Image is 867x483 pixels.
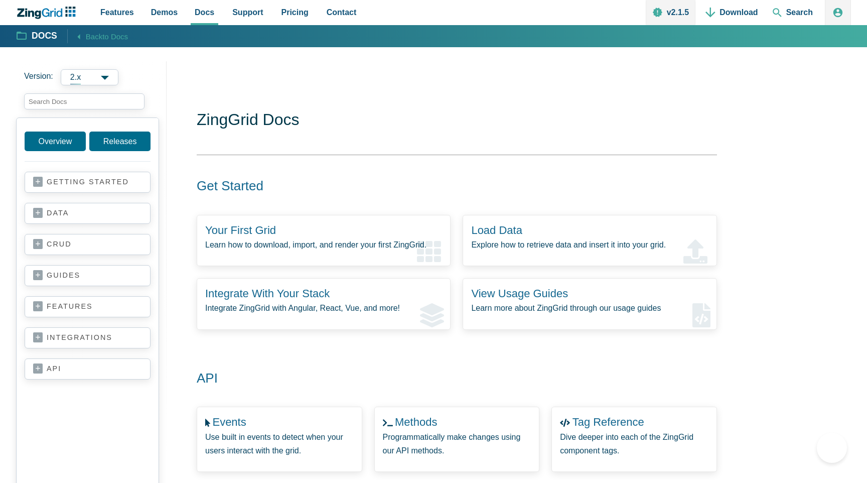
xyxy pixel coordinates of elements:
a: api [33,364,142,374]
a: Your First Grid [205,224,276,236]
span: Support [232,6,263,19]
a: data [33,208,142,218]
a: crud [33,239,142,250]
p: Use built in events to detect when your users interact with the grid. [205,430,354,457]
p: Integrate ZingGrid with Angular, React, Vue, and more! [205,301,442,315]
span: Docs [195,6,214,19]
a: Load Data [471,224,522,236]
strong: Docs [32,32,57,41]
a: Integrate With Your Stack [205,287,330,300]
a: features [33,302,142,312]
a: integrations [33,333,142,343]
p: Learn more about ZingGrid through our usage guides [471,301,708,315]
p: Explore how to retrieve data and insert it into your grid. [471,238,708,252]
h2: Get Started [185,178,705,195]
a: Releases [89,132,151,151]
p: Dive deeper into each of the ZingGrid component tags. [560,430,708,457]
span: Version: [24,69,53,85]
p: Programmatically make changes using our API methods. [383,430,531,457]
span: Back [86,30,128,43]
span: to Docs [102,32,128,41]
span: Pricing [281,6,309,19]
a: Events [212,416,246,428]
h1: ZingGrid Docs [197,109,717,132]
a: Overview [25,132,86,151]
a: Docs [17,30,57,42]
a: ZingChart Logo. Click to return to the homepage [16,7,81,19]
a: View Usage Guides [471,287,568,300]
input: search input [24,93,144,109]
a: getting started [33,177,142,187]
a: Tag Reference [572,416,644,428]
a: guides [33,271,142,281]
a: Backto Docs [67,29,128,43]
iframe: Help Scout Beacon - Open [817,433,847,463]
span: Contact [327,6,357,19]
p: Learn how to download, import, and render your first ZingGrid. [205,238,442,252]
span: Demos [151,6,178,19]
span: Features [100,6,134,19]
h2: API [185,370,705,387]
a: Methods [395,416,437,428]
label: Versions [24,69,159,85]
